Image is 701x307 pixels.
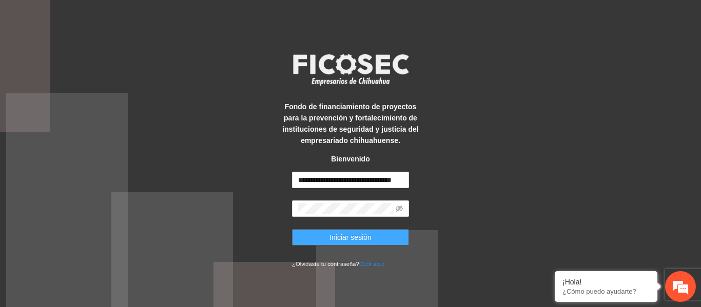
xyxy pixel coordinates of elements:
div: ¡Hola! [562,278,650,286]
span: Iniciar sesión [329,232,372,243]
strong: Bienvenido [331,155,369,163]
p: ¿Cómo puedo ayudarte? [562,288,650,295]
a: Click aqui [359,261,384,267]
span: eye-invisible [396,205,403,212]
img: logo [286,51,415,89]
small: ¿Olvidaste tu contraseña? [292,261,384,267]
strong: Fondo de financiamiento de proyectos para la prevención y fortalecimiento de instituciones de seg... [282,103,418,145]
button: Iniciar sesión [292,229,409,245]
